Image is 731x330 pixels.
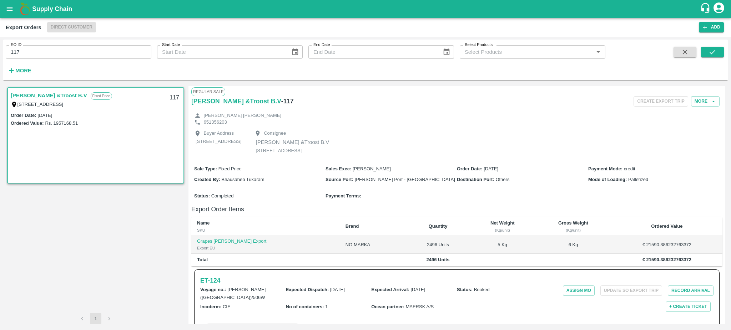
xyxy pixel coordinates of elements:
span: [DATE] [330,287,345,292]
span: [PERSON_NAME] [353,166,391,171]
b: 2496 Units [427,257,450,262]
div: Export Orders [6,23,41,32]
span: MAERSK A/S [405,304,434,309]
label: [DATE] [38,113,52,118]
b: Net Weight [490,220,515,226]
b: Destination Port : [457,177,494,182]
div: Export EU [197,245,334,251]
span: Regular Sale [191,87,225,96]
label: Start Date [162,42,180,48]
label: [STREET_ADDRESS] [17,102,64,107]
p: 651356203 [204,119,227,126]
b: € 21590.386232763372 [642,257,691,262]
label: Order Date : [11,113,36,118]
b: Ocean partner : [371,304,404,309]
td: 6 Kg [535,236,611,254]
button: Open [594,47,603,57]
p: Buyer Address [204,130,234,137]
input: Select Products [462,47,591,57]
span: [DATE] [484,166,498,171]
button: Choose date [440,45,453,59]
b: Supply Chain [32,5,72,12]
span: Others [495,177,509,182]
span: 1 [325,304,328,309]
p: Consignee [264,130,286,137]
b: Source Port : [326,177,353,182]
b: Payment Terms : [326,193,361,198]
span: credit [624,166,635,171]
input: Enter EO ID [6,45,151,59]
img: logo [18,2,32,16]
p: [STREET_ADDRESS] [196,138,242,145]
td: NO MARKA [340,236,406,254]
b: Status : [194,193,210,198]
label: Rs. 1957168.51 [45,120,78,126]
div: (Kg/unit) [541,227,606,233]
h6: - 117 [281,96,294,106]
button: More [691,96,720,107]
button: More [6,65,33,77]
div: SKU [197,227,334,233]
label: End Date [313,42,330,48]
b: No of containers : [286,304,324,309]
p: Grapes [PERSON_NAME] Export [197,238,334,245]
td: 5 Kg [470,236,535,254]
span: [PERSON_NAME] Port - [GEOGRAPHIC_DATA] [355,177,455,182]
label: Ordered Value: [11,120,44,126]
b: Brand [346,223,359,229]
span: CIF [223,304,230,309]
a: Supply Chain [32,4,700,14]
b: Order Date : [457,166,483,171]
nav: pagination navigation [75,313,116,324]
b: Sales Exec : [326,166,351,171]
b: Incoterm : [200,304,221,309]
button: Assign MO [563,285,595,296]
button: + Create Ticket [666,301,711,312]
strong: More [15,68,31,73]
b: Sale Type : [194,166,217,171]
div: customer-support [700,2,712,15]
td: € 21590.386232763372 [611,236,722,254]
a: [PERSON_NAME] &Troost B.V [191,96,281,106]
a: [PERSON_NAME] &Troost B.V [11,91,87,100]
b: Voyage no. : [200,287,226,292]
a: ET-124 [200,275,220,285]
input: Start Date [157,45,286,59]
span: Completed [211,193,234,198]
span: [DATE] [410,287,425,292]
b: Total [197,257,208,262]
span: [PERSON_NAME]([GEOGRAPHIC_DATA])/506W [200,287,266,300]
span: Palletized [628,177,648,182]
h6: Export Order Items [191,204,722,214]
b: Expected Dispatch : [286,287,329,292]
b: Mode of Loading : [588,177,627,182]
p: [PERSON_NAME] &Troost B.V [256,138,329,146]
p: [PERSON_NAME] [PERSON_NAME] [204,112,281,119]
div: 117 [165,89,183,106]
td: 2496 Units [406,236,470,254]
b: Created By : [194,177,220,182]
b: Status : [457,287,473,292]
div: (Kg/unit) [475,227,529,233]
span: Fixed Price [218,166,242,171]
b: Name [197,220,210,226]
button: Choose date [288,45,302,59]
input: End Date [308,45,437,59]
b: Quantity [429,223,448,229]
b: Expected Arrival : [371,287,409,292]
b: Gross Weight [558,220,588,226]
div: account of current user [712,1,725,16]
button: page 1 [90,313,101,324]
p: [STREET_ADDRESS] [256,148,329,154]
p: Fixed Price [91,92,112,100]
label: EO ID [11,42,21,48]
span: Bhausaheb Tukaram [222,177,264,182]
button: Add [699,22,724,32]
b: Ordered Value [651,223,682,229]
button: open drawer [1,1,18,17]
span: Booked [474,287,490,292]
h6: ET- 124 [200,275,220,285]
button: Record Arrival [668,285,714,296]
b: Payment Mode : [588,166,622,171]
